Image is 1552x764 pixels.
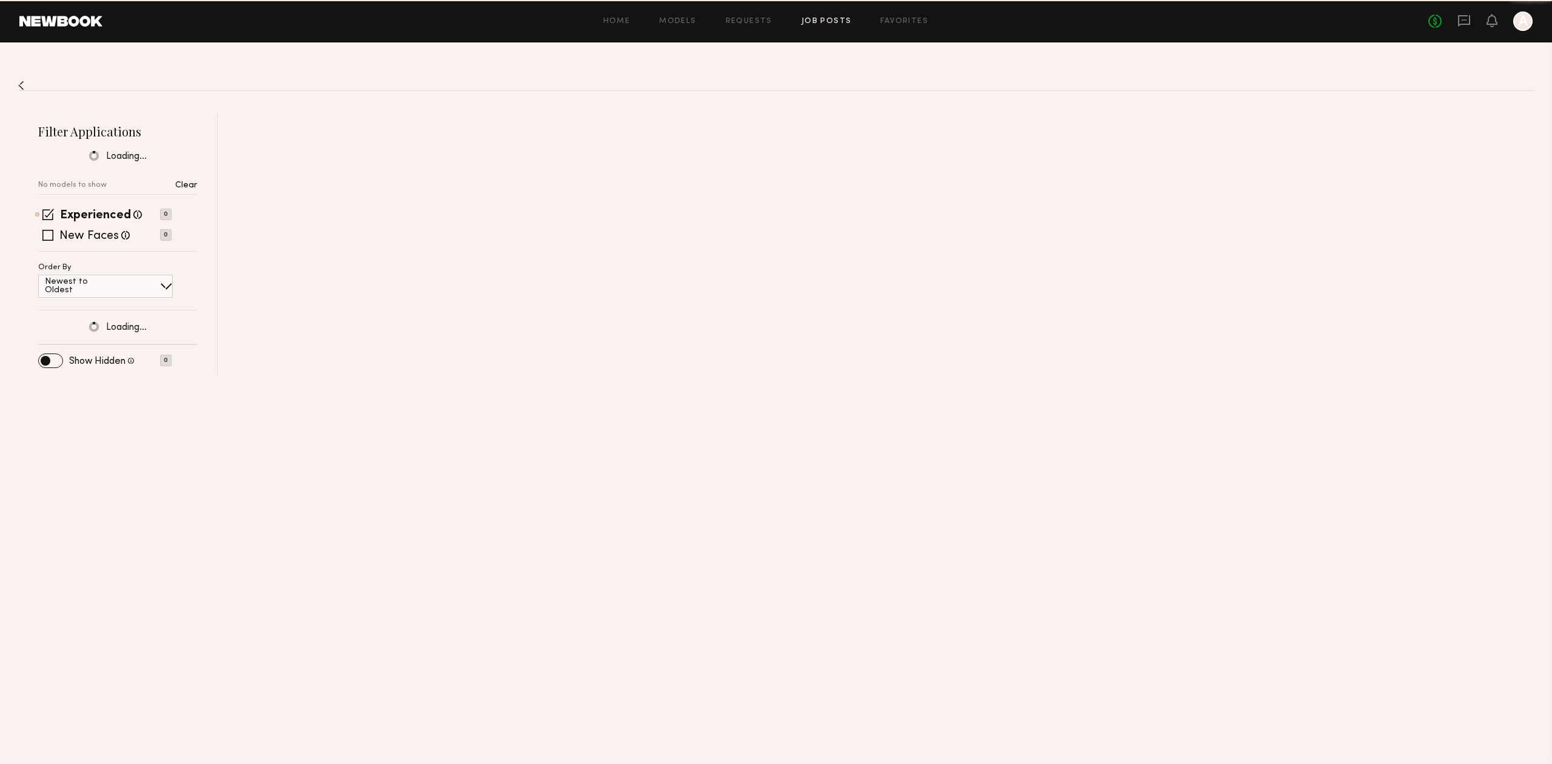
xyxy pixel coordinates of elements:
label: New Faces [59,230,119,243]
p: 0 [160,229,172,241]
img: Back to previous page [18,81,24,90]
h2: Filter Applications [38,123,197,139]
a: A [1513,12,1533,31]
p: Clear [175,181,197,190]
a: Home [603,18,630,25]
label: Show Hidden [69,357,125,366]
a: Models [659,18,696,25]
a: Requests [726,18,772,25]
p: No models to show [38,181,107,189]
p: 0 [160,355,172,366]
p: 0 [160,209,172,220]
label: Experienced [60,210,131,222]
span: Loading… [106,323,147,333]
a: Job Posts [801,18,852,25]
p: Order By [38,264,72,272]
a: Favorites [880,18,928,25]
span: Loading… [106,152,147,162]
p: Newest to Oldest [45,278,117,295]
